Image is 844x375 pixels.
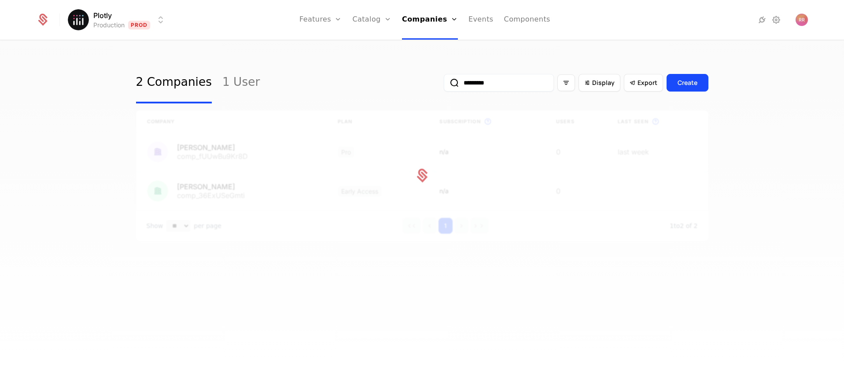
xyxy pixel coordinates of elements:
[624,74,663,92] button: Export
[667,74,708,92] button: Create
[592,78,615,87] span: Display
[757,15,767,25] a: Integrations
[93,21,125,29] div: Production
[796,14,808,26] button: Open user button
[93,10,112,21] span: Plotly
[579,74,620,92] button: Display
[136,62,212,103] a: 2 Companies
[413,167,431,184] img: Schematic Loader
[128,21,151,29] span: Prod
[557,74,575,91] button: Filter options
[638,78,657,87] span: Export
[70,10,166,29] button: Select environment
[771,15,781,25] a: Settings
[796,14,808,26] img: Robyn Rhodes
[68,9,89,30] img: Plotly
[678,78,697,87] div: Create
[222,62,260,103] a: 1 User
